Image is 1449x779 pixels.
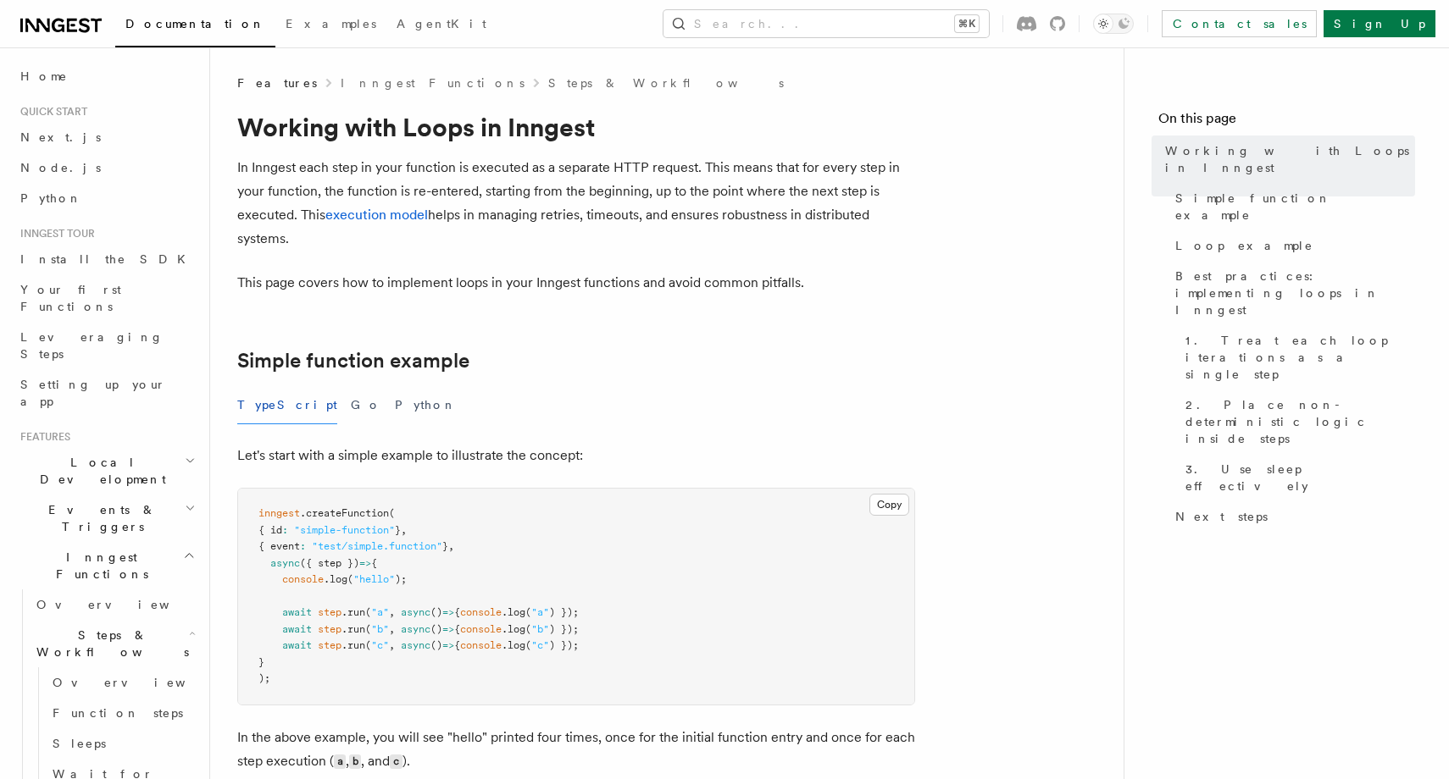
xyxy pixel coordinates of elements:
[454,623,460,635] span: {
[531,606,549,618] span: "a"
[237,386,337,424] button: TypeScript
[454,606,460,618] span: {
[1175,190,1415,224] span: Simple function example
[430,623,442,635] span: ()
[318,639,341,651] span: step
[300,540,306,552] span: :
[282,639,312,651] span: await
[1169,261,1415,325] a: Best practices: implementing loops in Inngest
[341,75,525,91] a: Inngest Functions
[14,501,185,535] span: Events & Triggers
[525,623,531,635] span: (
[349,754,361,769] code: b
[14,369,199,417] a: Setting up your app
[371,606,389,618] span: "a"
[365,606,371,618] span: (
[1158,135,1415,183] a: Working with Loops in Inngest
[531,639,549,651] span: "c"
[237,112,915,142] h1: Working with Loops in Inngest
[30,627,189,660] span: Steps & Workflows
[549,606,579,618] span: ) });
[389,639,395,651] span: ,
[869,494,909,516] button: Copy
[389,507,395,519] span: (
[30,589,199,620] a: Overview
[1324,10,1435,37] a: Sign Up
[401,606,430,618] span: async
[401,623,430,635] span: async
[14,542,199,589] button: Inngest Functions
[531,623,549,635] span: "b"
[1169,501,1415,532] a: Next steps
[115,5,275,47] a: Documentation
[1179,325,1415,389] a: 1. Treat each loop iterations as a single step
[1162,10,1317,37] a: Contact sales
[341,639,365,651] span: .run
[46,698,199,728] a: Function steps
[365,623,371,635] span: (
[371,557,377,569] span: {
[53,706,183,720] span: Function steps
[401,524,407,536] span: ,
[1093,14,1134,34] button: Toggle dark mode
[1169,230,1415,261] a: Loop example
[237,444,915,467] p: Let's start with a simple example to illustrate the concept:
[442,623,454,635] span: =>
[549,639,579,651] span: ) });
[125,17,265,30] span: Documentation
[1179,454,1415,501] a: 3. Use sleep effectively
[258,672,270,684] span: );
[401,639,430,651] span: async
[258,524,282,536] span: { id
[549,623,579,635] span: ) });
[14,105,87,119] span: Quick start
[353,573,395,585] span: "hello"
[371,623,389,635] span: "b"
[955,15,979,32] kbd: ⌘K
[14,122,199,152] a: Next.js
[286,17,376,30] span: Examples
[351,386,381,424] button: Go
[1175,237,1313,254] span: Loop example
[334,754,346,769] code: a
[395,386,457,424] button: Python
[282,623,312,635] span: await
[46,667,199,698] a: Overview
[502,606,525,618] span: .log
[430,606,442,618] span: ()
[341,623,365,635] span: .run
[1169,183,1415,230] a: Simple function example
[1158,108,1415,135] h4: On this page
[389,606,395,618] span: ,
[1185,461,1415,494] span: 3. Use sleep effectively
[237,75,317,91] span: Features
[365,639,371,651] span: (
[20,161,101,174] span: Node.js
[525,606,531,618] span: (
[282,573,324,585] span: console
[14,274,199,322] a: Your first Functions
[20,191,82,205] span: Python
[237,726,915,774] p: In the above example, you will see "hello" printed four times, once for the initial function entr...
[390,754,402,769] code: c
[318,606,341,618] span: step
[460,639,502,651] span: console
[341,606,365,618] span: .run
[460,606,502,618] span: console
[389,623,395,635] span: ,
[14,430,70,444] span: Features
[14,61,199,91] a: Home
[14,454,185,488] span: Local Development
[359,557,371,569] span: =>
[548,75,784,91] a: Steps & Workflows
[270,557,300,569] span: async
[14,494,199,542] button: Events & Triggers
[324,573,347,585] span: .log
[397,17,486,30] span: AgentKit
[1179,389,1415,454] a: 2. Place non-deterministic logic inside steps
[237,271,915,295] p: This page covers how to implement loops in your Inngest functions and avoid common pitfalls.
[14,183,199,213] a: Python
[53,676,227,689] span: Overview
[237,349,469,373] a: Simple function example
[20,252,196,266] span: Install the SDK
